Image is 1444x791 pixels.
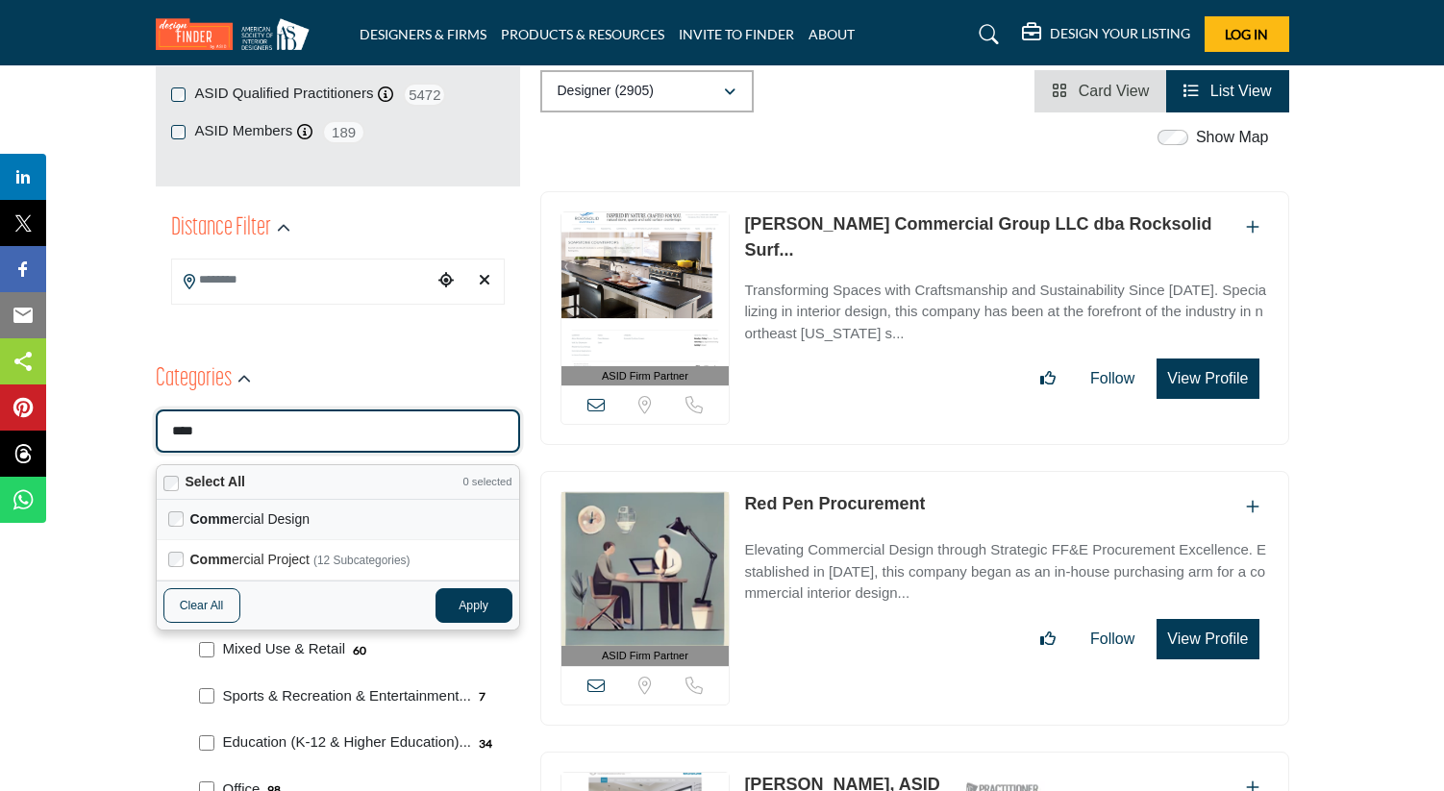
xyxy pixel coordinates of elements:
[1079,83,1150,99] span: Card View
[1052,83,1149,99] a: View Card
[744,214,1211,260] a: [PERSON_NAME] Commercial Group LLC dba Rocksolid Surf...
[561,212,730,366] img: Walsh Commercial Group LLC dba Rocksolid Surfaces, Lake Quartz
[1225,26,1268,42] span: Log In
[1078,359,1147,398] button: Follow
[561,492,730,646] img: Red Pen Procurement
[479,734,492,752] div: 34 Results For Education (K-12 & Higher Education)
[223,731,471,754] p: Education (K-12 & Higher Education): Primary schools to universities and research facilities
[163,588,240,623] button: Clear All
[199,688,214,704] input: Select Sports & Recreation & Entertainment checkbox
[1157,358,1258,399] button: View Profile
[171,125,186,139] input: ASID Members checkbox
[744,280,1268,345] p: Transforming Spaces with Craftsmanship and Sustainability Since [DATE]. Specializing in interior ...
[558,82,654,101] p: Designer (2905)
[223,685,471,707] p: Sports & Recreation & Entertainment: Stadiums, gyms, theaters
[1210,83,1272,99] span: List View
[432,260,461,302] div: Choose your current location
[1034,70,1166,112] li: Card View
[195,83,374,105] label: ASID Qualified Practitioners
[809,26,855,42] a: ABOUT
[744,494,925,513] a: Red Pen Procurement
[190,511,233,527] strong: Comm
[199,642,214,657] input: Select Mixed Use & Retail checkbox
[540,70,754,112] button: Designer (2905)
[436,588,512,623] button: Apply
[602,368,688,384] span: ASID Firm Partner
[960,19,1011,50] a: Search
[1196,126,1269,149] label: Show Map
[403,83,446,107] span: 5472
[479,690,485,704] b: 7
[156,362,232,397] h2: Categories
[561,212,730,386] a: ASID Firm Partner
[313,554,410,567] span: (12 subcategories)
[172,261,432,299] input: Search Location
[463,474,512,490] span: 0 selected
[1246,219,1259,235] a: Add To List
[561,492,730,666] a: ASID Firm Partner
[470,260,499,302] div: Clear search location
[223,638,346,660] p: Mixed Use & Retail: Combination retail and office buildings
[679,26,794,42] a: INVITE TO FINDER
[501,26,664,42] a: PRODUCTS & RESOURCES
[353,644,366,657] b: 60
[744,491,925,517] p: Red Pen Procurement
[186,472,246,492] label: Select All
[171,87,186,102] input: ASID Qualified Practitioners checkbox
[744,211,1226,263] p: Walsh Commercial Group LLC dba Rocksolid Surfaces, Lake Quartz
[1022,23,1190,46] div: DESIGN YOUR LISTING
[479,687,485,704] div: 7 Results For Sports & Recreation & Entertainment
[322,120,365,144] span: 189
[199,735,214,751] input: Select Education (K-12 & Higher Education) checkbox
[195,120,293,142] label: ASID Members
[1157,619,1258,659] button: View Profile
[156,409,520,453] input: Search Category
[479,737,492,751] b: 34
[1078,620,1147,658] button: Follow
[602,648,688,664] span: ASID Firm Partner
[190,507,508,531] label: ercial Design
[744,528,1268,605] a: Elevating Commercial Design through Strategic FF&E Procurement Excellence. Established in [DATE],...
[156,18,319,50] img: Site Logo
[190,552,233,567] strong: Comm
[744,539,1268,605] p: Elevating Commercial Design through Strategic FF&E Procurement Excellence. Established in [DATE],...
[360,26,486,42] a: DESIGNERS & FIRMS
[1028,620,1068,658] button: Like listing
[190,548,508,572] label: ercial Project
[744,268,1268,345] a: Transforming Spaces with Craftsmanship and Sustainability Since [DATE]. Specializing in interior ...
[1028,359,1068,398] button: Like listing
[1050,25,1190,42] h5: DESIGN YOUR LISTING
[1205,16,1289,52] button: Log In
[1166,70,1288,112] li: List View
[353,641,366,658] div: 60 Results For Mixed Use & Retail
[1183,83,1271,99] a: View List
[1246,499,1259,515] a: Add To List
[171,211,271,246] h2: Distance Filter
